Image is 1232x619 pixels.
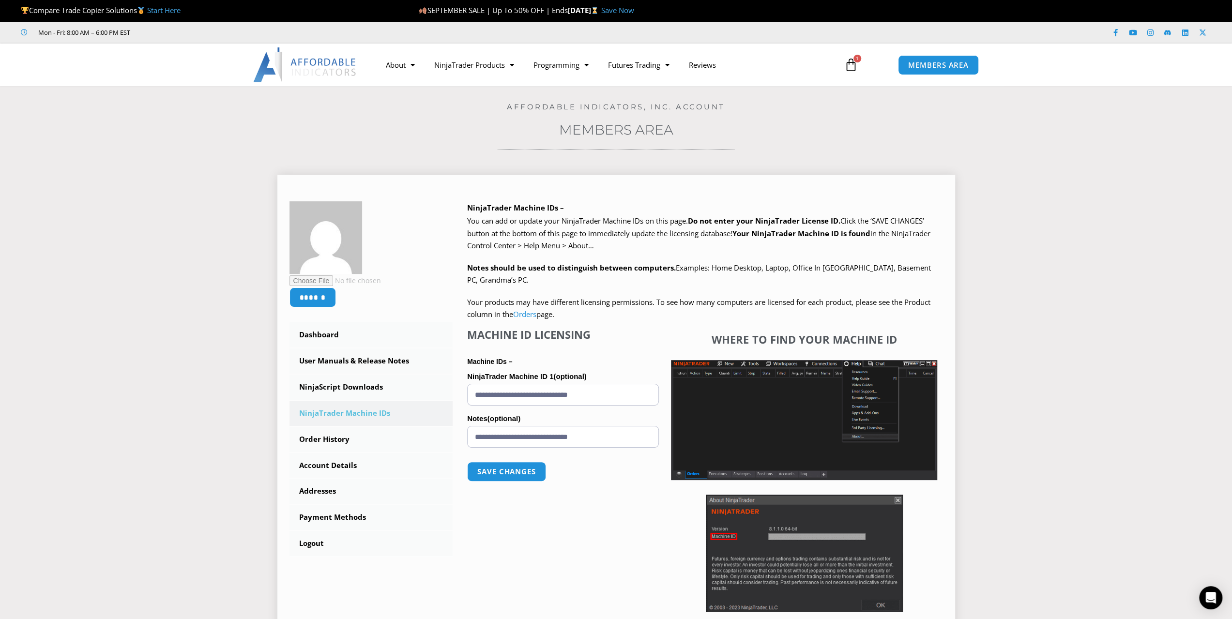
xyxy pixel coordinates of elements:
[289,427,453,452] a: Order History
[706,495,903,612] img: Screenshot 2025-01-17 114931 | Affordable Indicators – NinjaTrader
[487,414,520,423] span: (optional)
[732,228,870,238] strong: Your NinjaTrader Machine ID is found
[425,54,524,76] a: NinjaTrader Products
[553,372,586,380] span: (optional)
[1199,586,1222,609] div: Open Intercom Messenger
[467,263,676,272] strong: Notes should be used to distinguish between computers.
[467,369,659,384] label: NinjaTrader Machine ID 1
[253,47,357,82] img: LogoAI | Affordable Indicators – NinjaTrader
[679,54,726,76] a: Reviews
[376,54,833,76] nav: Menu
[591,7,598,14] img: ⌛
[467,328,659,341] h4: Machine ID Licensing
[467,216,930,250] span: Click the ‘SAVE CHANGES’ button at the bottom of this page to immediately update the licensing da...
[289,201,362,274] img: 68bbeb413a7917345a4517d5ade0dacd2bca274da29b692edadcb7c2e525555f
[289,375,453,400] a: NinjaScript Downloads
[289,322,453,347] a: Dashboard
[21,5,181,15] span: Compare Trade Copier Solutions
[601,5,634,15] a: Save Now
[467,216,688,226] span: You can add or update your NinjaTrader Machine IDs on this page.
[598,54,679,76] a: Futures Trading
[376,54,425,76] a: About
[144,28,289,37] iframe: Customer reviews powered by Trustpilot
[567,5,601,15] strong: [DATE]
[671,333,937,346] h4: Where to find your Machine ID
[908,61,969,69] span: MEMBERS AREA
[467,297,930,319] span: Your products may have different licensing permissions. To see how many computers are licensed fo...
[21,7,29,14] img: 🏆
[467,263,931,285] span: Examples: Home Desktop, Laptop, Office In [GEOGRAPHIC_DATA], Basement PC, Grandma’s PC.
[467,358,512,365] strong: Machine IDs –
[559,121,673,138] a: Members Area
[36,27,130,38] span: Mon - Fri: 8:00 AM – 6:00 PM EST
[524,54,598,76] a: Programming
[289,453,453,478] a: Account Details
[289,505,453,530] a: Payment Methods
[688,216,840,226] b: Do not enter your NinjaTrader License ID.
[289,348,453,374] a: User Manuals & Release Notes
[419,7,426,14] img: 🍂
[289,479,453,504] a: Addresses
[830,51,872,79] a: 1
[147,5,181,15] a: Start Here
[507,102,725,111] a: Affordable Indicators, Inc. Account
[513,309,536,319] a: Orders
[898,55,979,75] a: MEMBERS AREA
[467,462,546,482] button: Save changes
[419,5,567,15] span: SEPTEMBER SALE | Up To 50% OFF | Ends
[289,531,453,556] a: Logout
[289,401,453,426] a: NinjaTrader Machine IDs
[853,55,861,62] span: 1
[289,322,453,556] nav: Account pages
[137,7,145,14] img: 🥇
[671,360,937,480] img: Screenshot 2025-01-17 1155544 | Affordable Indicators – NinjaTrader
[467,411,659,426] label: Notes
[467,203,564,212] b: NinjaTrader Machine IDs –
